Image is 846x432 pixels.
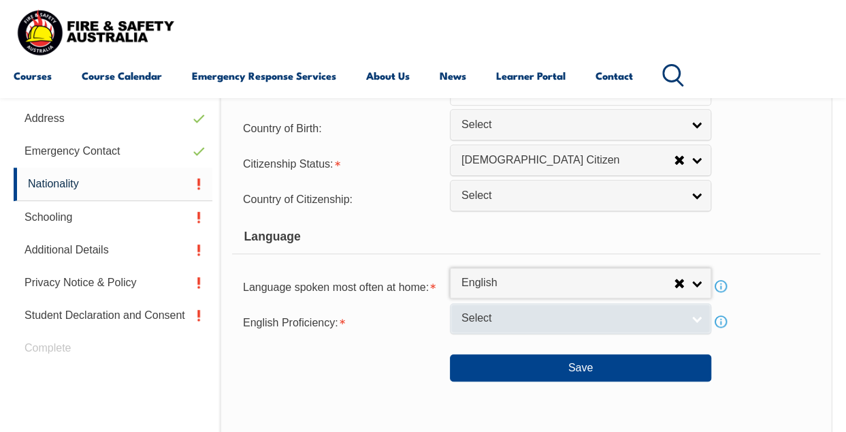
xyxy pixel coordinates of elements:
button: Save [450,354,711,382]
a: Privacy Notice & Policy [14,266,212,299]
a: Nationality [14,168,212,201]
div: English Proficiency is required. [232,308,450,335]
div: Language spoken most often at home is required. [232,273,450,300]
span: Country of Birth: [243,123,322,134]
span: Select [461,189,682,203]
span: Select [461,118,682,132]
a: Courses [14,59,52,92]
a: About Us [366,59,410,92]
span: Select [461,311,682,326]
a: Contact [596,59,633,92]
a: Info [711,277,730,296]
span: English Proficiency: [243,317,338,328]
a: Course Calendar [82,59,162,92]
a: Student Declaration and Consent [14,299,212,332]
div: Citizenship Status is required. [232,149,450,176]
a: Schooling [14,201,212,234]
span: Language spoken most often at home: [243,281,429,293]
div: Language [232,220,820,254]
a: Emergency Contact [14,135,212,168]
a: Learner Portal [496,59,566,92]
a: Additional Details [14,234,212,266]
a: News [440,59,466,92]
span: [DEMOGRAPHIC_DATA] Citizen [461,153,674,168]
span: English [461,276,674,290]
span: Citizenship Status: [243,158,333,170]
a: Address [14,102,212,135]
a: Emergency Response Services [192,59,336,92]
a: Info [711,312,730,331]
span: Country of Citizenship: [243,194,353,205]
